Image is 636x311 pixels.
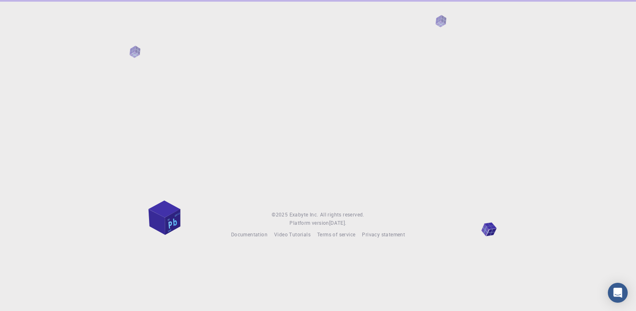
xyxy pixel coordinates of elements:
a: Terms of service [317,231,355,239]
a: Exabyte Inc. [289,211,318,219]
span: [DATE] . [329,219,347,226]
a: Video Tutorials [274,231,311,239]
a: [DATE]. [329,219,347,227]
span: All rights reserved. [320,211,364,219]
span: Privacy statement [362,231,405,238]
a: Privacy statement [362,231,405,239]
span: Video Tutorials [274,231,311,238]
a: Documentation [231,231,267,239]
span: © 2025 [272,211,289,219]
span: Platform version [289,219,329,227]
span: Documentation [231,231,267,238]
div: Open Intercom Messenger [608,283,628,303]
span: Terms of service [317,231,355,238]
span: Exabyte Inc. [289,211,318,218]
